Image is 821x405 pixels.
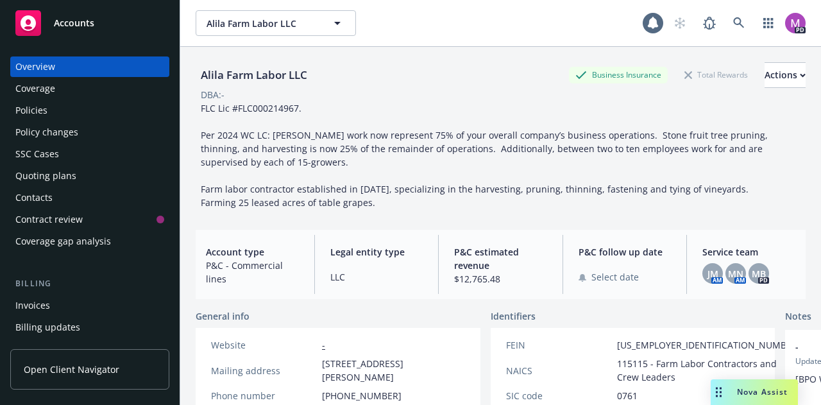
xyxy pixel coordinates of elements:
a: SSC Cases [10,144,169,164]
div: Contract review [15,209,83,230]
span: LLC [330,270,423,284]
span: Accounts [54,18,94,28]
div: Business Insurance [569,67,668,83]
a: Start snowing [667,10,693,36]
div: SSC Cases [15,144,59,164]
a: Invoices [10,295,169,316]
span: 0761 [617,389,638,402]
button: Nova Assist [711,379,798,405]
a: - [322,339,325,351]
div: DBA: - [201,88,224,101]
span: General info [196,309,250,323]
div: Billing updates [15,317,80,338]
a: Switch app [756,10,781,36]
span: Notes [785,309,811,325]
span: Nova Assist [737,386,788,397]
span: MN [728,267,743,280]
a: Coverage [10,78,169,99]
div: Phone number [211,389,317,402]
div: SIC code [506,389,612,402]
a: Overview [10,56,169,77]
span: Open Client Navigator [24,363,119,376]
div: Total Rewards [678,67,754,83]
a: Report a Bug [697,10,722,36]
span: [US_EMPLOYER_IDENTIFICATION_NUMBER] [617,338,800,352]
div: Mailing address [211,364,317,377]
span: P&C - Commercial lines [206,259,299,286]
span: $12,765.48 [454,272,547,286]
span: Service team [702,245,795,259]
div: FEIN [506,338,612,352]
span: FLC Lic #FLC000214967. Per 2024 WC LC: [PERSON_NAME] work now represent 75% of your overall compa... [201,102,770,209]
button: Alila Farm Labor LLC [196,10,356,36]
span: 115115 - Farm Labor Contractors and Crew Leaders [617,357,800,384]
a: Coverage gap analysis [10,231,169,252]
span: JM [707,267,718,280]
div: NAICS [506,364,612,377]
a: Accounts [10,5,169,41]
div: Coverage [15,78,55,99]
div: Drag to move [711,379,727,405]
span: Account type [206,245,299,259]
div: Actions [765,63,806,87]
span: P&C follow up date [579,245,672,259]
a: Policy changes [10,122,169,142]
a: Contacts [10,187,169,208]
div: Contacts [15,187,53,208]
span: Alila Farm Labor LLC [207,17,317,30]
a: Contract review [10,209,169,230]
div: Alila Farm Labor LLC [196,67,312,83]
div: Coverage gap analysis [15,231,111,252]
div: Billing [10,277,169,290]
a: Billing updates [10,317,169,338]
span: MB [752,267,766,280]
div: Website [211,338,317,352]
img: photo [785,13,806,33]
a: Quoting plans [10,166,169,186]
div: Policies [15,100,47,121]
button: Actions [765,62,806,88]
a: Search [726,10,752,36]
span: Select date [591,270,639,284]
span: Identifiers [491,309,536,323]
a: Policies [10,100,169,121]
div: Invoices [15,295,50,316]
span: [PHONE_NUMBER] [322,389,402,402]
span: P&C estimated revenue [454,245,547,272]
div: Quoting plans [15,166,76,186]
div: Overview [15,56,55,77]
div: Policy changes [15,122,78,142]
span: [STREET_ADDRESS][PERSON_NAME] [322,357,465,384]
span: Legal entity type [330,245,423,259]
